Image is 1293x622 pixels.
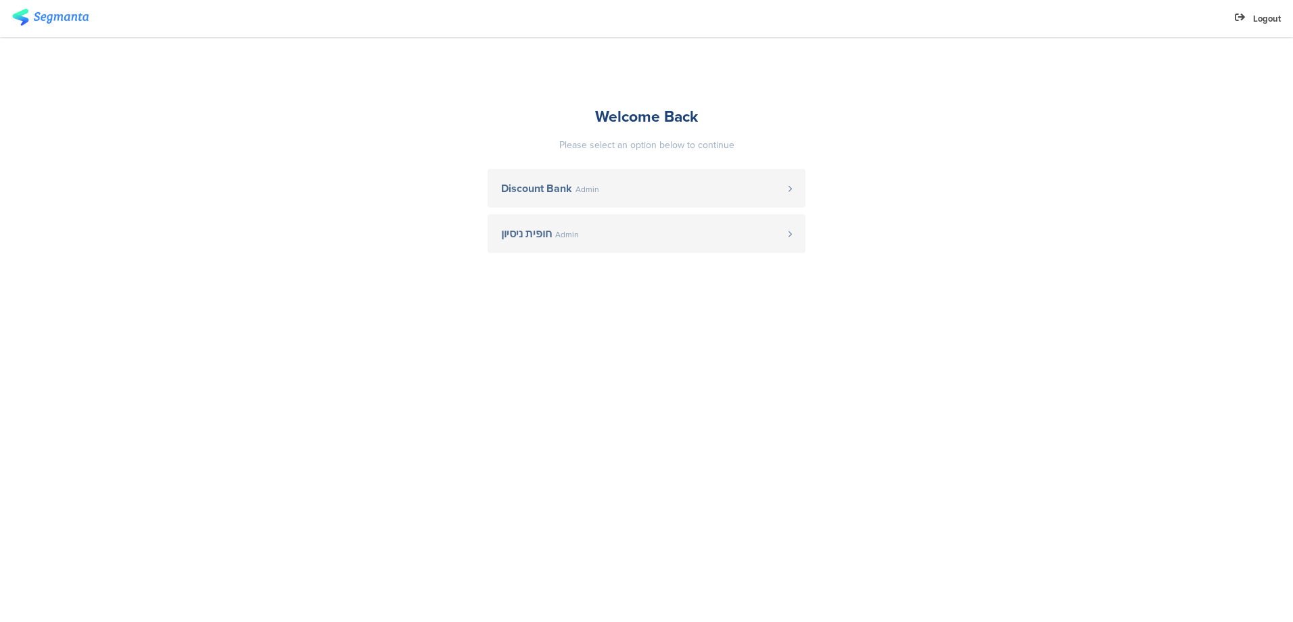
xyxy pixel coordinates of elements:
span: Logout [1253,12,1281,25]
span: Admin [575,185,599,193]
span: Discount Bank [501,183,572,194]
span: חופית ניסיון [501,229,552,239]
a: חופית ניסיון Admin [488,214,805,253]
div: Please select an option below to continue [488,138,805,152]
span: Admin [555,231,579,239]
div: Welcome Back [488,105,805,128]
img: segmanta logo [12,9,89,26]
a: Discount Bank Admin [488,169,805,208]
